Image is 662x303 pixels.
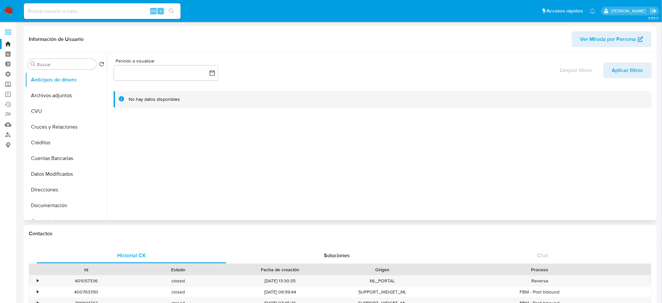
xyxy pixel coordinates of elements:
[650,8,657,14] a: Salir
[132,287,224,297] div: closed
[224,276,336,286] div: [DATE] 13:30:35
[24,7,181,15] input: Buscar usuario o caso...
[25,88,107,103] button: Archivos adjuntos
[25,103,107,119] button: CVU
[572,31,652,47] button: Ver Mirada por Persona
[336,287,428,297] div: SUPPORT_WIDGET_ML
[547,8,583,14] span: Accesos rápidos
[25,213,107,229] button: General
[165,7,178,16] button: search-icon
[25,135,107,151] button: Créditos
[25,198,107,213] button: Documentación
[25,119,107,135] button: Cruces y Relaciones
[137,266,219,273] div: Estado
[580,31,636,47] span: Ver Mirada por Persona
[29,230,652,237] h1: Contactos
[611,8,648,14] p: manuel.flocco@mercadolibre.com
[37,289,39,295] div: •
[132,276,224,286] div: closed
[40,287,132,297] div: 400763350
[37,278,39,284] div: •
[336,276,428,286] div: ML_PORTAL
[25,182,107,198] button: Direcciones
[428,276,651,286] div: Reversa
[224,287,336,297] div: [DATE] 06:59:44
[428,287,651,297] div: FBM - Post Inbound
[25,72,107,88] button: Anticipos de dinero
[590,8,595,14] a: Notificaciones
[324,252,350,259] span: Soluciones
[537,252,548,259] span: Chat
[99,62,104,69] button: Volver al orden por defecto
[117,252,146,259] span: Historial CX
[25,166,107,182] button: Datos Modificados
[229,266,332,273] div: Fecha de creación
[433,266,647,273] div: Proceso
[37,62,94,67] input: Buscar
[30,62,36,67] button: Buscar
[45,266,128,273] div: Id
[40,276,132,286] div: 401057336
[29,36,84,43] h1: Información de Usuario
[25,151,107,166] button: Cuentas Bancarias
[341,266,424,273] div: Origen
[160,8,162,14] span: s
[151,8,156,14] span: Alt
